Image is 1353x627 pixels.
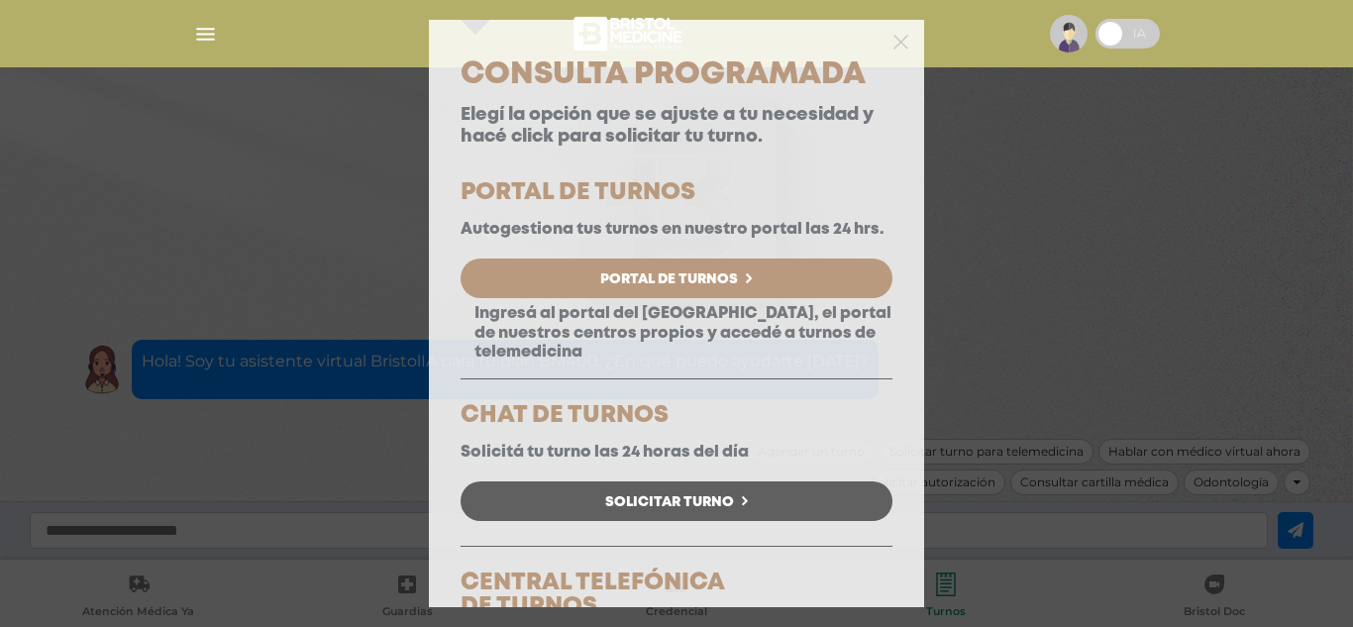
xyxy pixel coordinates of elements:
[461,304,892,362] p: Ingresá al portal del [GEOGRAPHIC_DATA], el portal de nuestros centros propios y accedé a turnos ...
[461,443,892,462] p: Solicitá tu turno las 24 horas del día
[461,404,892,428] h5: CHAT DE TURNOS
[461,181,892,205] h5: PORTAL DE TURNOS
[461,220,892,239] p: Autogestiona tus turnos en nuestro portal las 24 hrs.
[461,105,892,148] p: Elegí la opción que se ajuste a tu necesidad y hacé click para solicitar tu turno.
[600,272,738,286] span: Portal de Turnos
[461,259,892,298] a: Portal de Turnos
[605,495,734,509] span: Solicitar Turno
[461,572,892,619] h5: CENTRAL TELEFÓNICA DE TURNOS
[461,481,892,521] a: Solicitar Turno
[461,61,866,88] span: Consulta Programada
